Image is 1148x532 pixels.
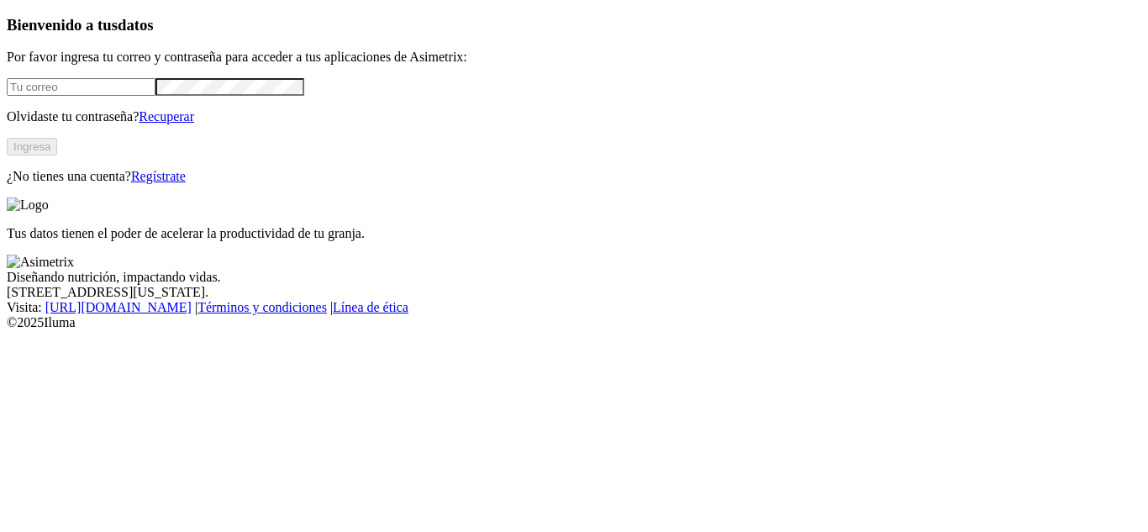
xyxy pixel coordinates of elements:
span: datos [118,16,154,34]
p: Por favor ingresa tu correo y contraseña para acceder a tus aplicaciones de Asimetrix: [7,50,1141,65]
div: Visita : | | [7,300,1141,315]
a: Términos y condiciones [197,300,327,314]
div: Diseñando nutrición, impactando vidas. [7,270,1141,285]
div: © 2025 Iluma [7,315,1141,330]
p: ¿No tienes una cuenta? [7,169,1141,184]
input: Tu correo [7,78,155,96]
p: Tus datos tienen el poder de acelerar la productividad de tu granja. [7,226,1141,241]
div: [STREET_ADDRESS][US_STATE]. [7,285,1141,300]
img: Logo [7,198,49,213]
img: Asimetrix [7,255,74,270]
p: Olvidaste tu contraseña? [7,109,1141,124]
button: Ingresa [7,138,57,155]
h3: Bienvenido a tus [7,16,1141,34]
a: [URL][DOMAIN_NAME] [45,300,192,314]
a: Recuperar [139,109,194,124]
a: Línea de ética [333,300,408,314]
a: Regístrate [131,169,186,183]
